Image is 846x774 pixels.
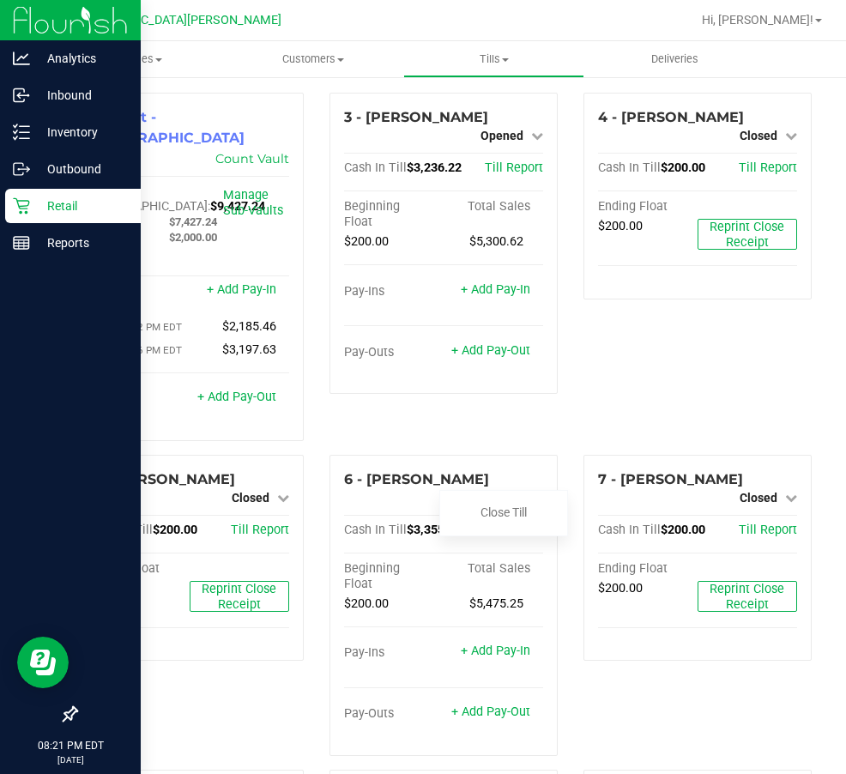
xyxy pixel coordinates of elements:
[231,523,289,537] a: Till Report
[344,523,407,537] span: Cash In Till
[344,284,444,299] div: Pay-Ins
[13,124,30,141] inline-svg: Inventory
[404,51,583,67] span: Tills
[222,41,403,77] a: Customers
[13,234,30,251] inline-svg: Reports
[344,471,489,487] span: 6 - [PERSON_NAME]
[469,596,523,611] span: $5,475.25
[739,160,797,175] a: Till Report
[153,523,197,537] span: $200.00
[598,219,643,233] span: $200.00
[740,129,777,142] span: Closed
[232,491,269,505] span: Closed
[222,319,276,334] span: $2,185.46
[169,215,217,228] span: $7,427.24
[223,51,402,67] span: Customers
[215,151,289,166] a: Count Vault
[210,199,265,214] span: $9,427.24
[698,219,797,250] button: Reprint Close Receipt
[403,41,584,77] a: Tills
[407,523,462,537] span: $3,355.35
[69,13,281,27] span: [GEOGRAPHIC_DATA][PERSON_NAME]
[451,343,530,358] a: + Add Pay-Out
[190,581,289,612] button: Reprint Close Receipt
[407,160,462,175] span: $3,236.22
[8,753,133,766] p: [DATE]
[485,160,543,175] a: Till Report
[444,561,543,577] div: Total Sales
[169,231,217,244] span: $2,000.00
[17,637,69,688] iframe: Resource center
[698,581,797,612] button: Reprint Close Receipt
[661,160,705,175] span: $200.00
[598,199,698,215] div: Ending Float
[469,234,523,249] span: $5,300.62
[444,199,543,215] div: Total Sales
[90,471,235,487] span: 5 - [PERSON_NAME]
[13,160,30,178] inline-svg: Outbound
[30,159,133,179] p: Outbound
[740,491,777,505] span: Closed
[584,41,765,77] a: Deliveries
[628,51,722,67] span: Deliveries
[30,122,133,142] p: Inventory
[710,220,784,250] span: Reprint Close Receipt
[13,197,30,215] inline-svg: Retail
[739,523,797,537] a: Till Report
[8,738,133,753] p: 08:21 PM EDT
[598,581,643,596] span: $200.00
[344,234,389,249] span: $200.00
[197,390,276,404] a: + Add Pay-Out
[598,523,661,537] span: Cash In Till
[480,505,527,519] a: Close Till
[598,471,743,487] span: 7 - [PERSON_NAME]
[702,13,813,27] span: Hi, [PERSON_NAME]!
[222,342,276,357] span: $3,197.63
[598,160,661,175] span: Cash In Till
[344,160,407,175] span: Cash In Till
[30,48,133,69] p: Analytics
[344,345,444,360] div: Pay-Outs
[207,282,276,297] a: + Add Pay-In
[344,199,444,230] div: Beginning Float
[485,523,543,537] a: Till Report
[598,561,698,577] div: Ending Float
[598,109,744,125] span: 4 - [PERSON_NAME]
[344,561,444,592] div: Beginning Float
[710,582,784,612] span: Reprint Close Receipt
[344,645,444,661] div: Pay-Ins
[451,704,530,719] a: + Add Pay-Out
[344,706,444,722] div: Pay-Outs
[30,196,133,216] p: Retail
[461,282,530,297] a: + Add Pay-In
[13,87,30,104] inline-svg: Inbound
[661,523,705,537] span: $200.00
[223,188,283,218] a: Manage Sub-Vaults
[480,129,523,142] span: Opened
[461,644,530,658] a: + Add Pay-In
[90,184,210,214] span: Cash In [GEOGRAPHIC_DATA]:
[30,233,133,253] p: Reports
[202,582,276,612] span: Reprint Close Receipt
[13,50,30,67] inline-svg: Analytics
[344,596,389,611] span: $200.00
[30,85,133,106] p: Inbound
[344,109,488,125] span: 3 - [PERSON_NAME]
